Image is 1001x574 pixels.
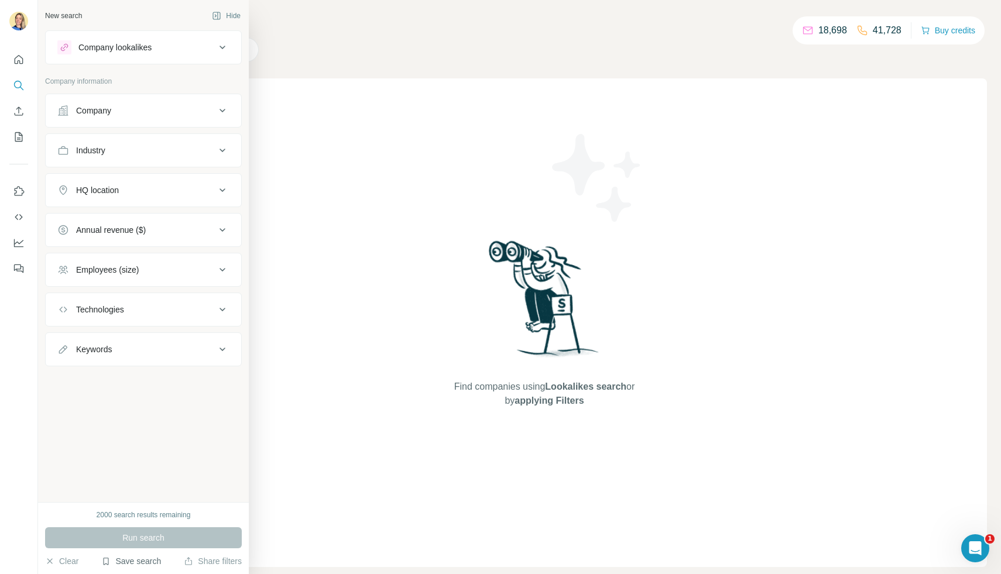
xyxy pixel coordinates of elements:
button: Company [46,97,241,125]
div: Technologies [76,304,124,315]
button: Save search [101,555,161,567]
button: Keywords [46,335,241,363]
button: Clear [45,555,78,567]
div: Annual revenue ($) [76,224,146,236]
button: Technologies [46,295,241,324]
button: Buy credits [921,22,975,39]
div: Employees (size) [76,264,139,276]
button: Company lookalikes [46,33,241,61]
img: Surfe Illustration - Stars [544,125,650,231]
button: Annual revenue ($) [46,216,241,244]
div: Company lookalikes [78,42,152,53]
button: HQ location [46,176,241,204]
button: Search [9,75,28,96]
div: Company [76,105,111,116]
div: New search [45,11,82,21]
button: Quick start [9,49,28,70]
div: 2000 search results remaining [97,510,191,520]
button: Feedback [9,258,28,279]
span: applying Filters [515,396,584,405]
div: Industry [76,145,105,156]
button: Share filters [184,555,242,567]
span: 1 [985,534,995,544]
iframe: Intercom live chat [961,534,989,562]
p: 41,728 [873,23,901,37]
button: Enrich CSV [9,101,28,122]
img: Avatar [9,12,28,30]
div: HQ location [76,184,119,196]
button: My lists [9,126,28,147]
button: Dashboard [9,232,28,253]
span: Lookalikes search [545,381,626,391]
p: Company information [45,76,242,87]
img: Surfe Illustration - Woman searching with binoculars [484,238,605,368]
button: Industry [46,136,241,164]
div: Keywords [76,343,112,355]
span: Find companies using or by [451,380,638,408]
button: Employees (size) [46,256,241,284]
h4: Search [102,14,987,30]
button: Use Surfe API [9,207,28,228]
p: 18,698 [818,23,847,37]
button: Hide [204,7,249,25]
button: Use Surfe on LinkedIn [9,181,28,202]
